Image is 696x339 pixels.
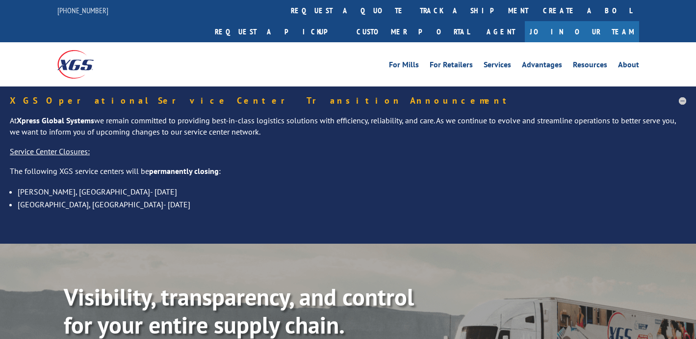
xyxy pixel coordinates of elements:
a: Resources [573,61,607,72]
a: [PHONE_NUMBER] [57,5,108,15]
h5: XGS Operational Service Center Transition Announcement [10,96,686,105]
a: For Retailers [430,61,473,72]
a: Join Our Team [525,21,639,42]
a: Advantages [522,61,562,72]
p: At we remain committed to providing best-in-class logistics solutions with efficiency, reliabilit... [10,115,686,146]
a: Customer Portal [349,21,477,42]
a: Services [484,61,511,72]
strong: permanently closing [149,166,219,176]
a: For Mills [389,61,419,72]
strong: Xpress Global Systems [17,115,94,125]
a: Agent [477,21,525,42]
a: Request a pickup [207,21,349,42]
p: The following XGS service centers will be : [10,166,686,185]
a: About [618,61,639,72]
li: [GEOGRAPHIC_DATA], [GEOGRAPHIC_DATA]- [DATE] [18,198,686,211]
u: Service Center Closures: [10,146,90,156]
li: [PERSON_NAME], [GEOGRAPHIC_DATA]- [DATE] [18,185,686,198]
